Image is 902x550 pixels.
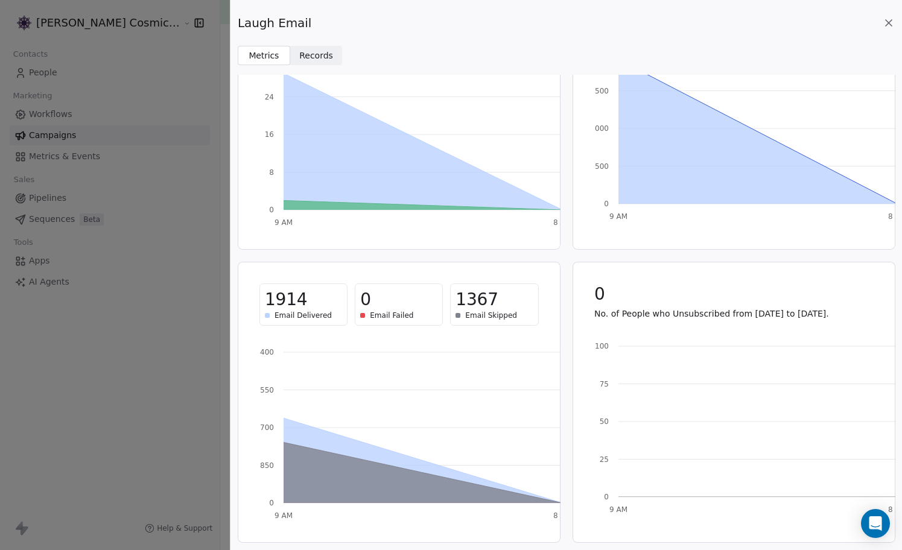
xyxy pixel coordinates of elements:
tspan: 8 AM [553,511,571,520]
tspan: 8 AM [553,218,571,227]
span: 1367 [456,289,498,311]
tspan: 0 [269,206,274,214]
span: 0 [360,289,371,311]
tspan: 1500 [590,87,609,95]
p: No. of People who Unsubscribed from [DATE] to [DATE]. [594,308,874,320]
tspan: 9 AM [275,218,293,227]
tspan: 0 [604,493,609,501]
tspan: 850 [260,461,274,470]
tspan: 8 [269,168,274,177]
tspan: 24 [265,93,274,101]
span: Laugh Email [238,14,311,31]
tspan: 2550 [255,386,274,394]
tspan: 25 [599,455,608,464]
tspan: 500 [595,162,609,171]
tspan: 16 [265,130,274,139]
span: 1914 [265,289,307,311]
tspan: 9 AM [275,511,293,520]
span: 0 [594,283,605,305]
tspan: 3400 [255,348,274,356]
span: Email Delivered [275,311,332,320]
tspan: 0 [269,499,274,507]
tspan: 75 [599,380,608,388]
tspan: 1000 [590,124,609,133]
tspan: 9 AM [609,505,627,514]
span: Email Failed [370,311,413,320]
tspan: 1700 [255,423,274,432]
tspan: 9 AM [609,212,627,221]
tspan: 50 [599,417,608,426]
tspan: 0 [604,200,609,208]
span: Records [299,49,333,62]
span: Email Skipped [465,311,517,320]
tspan: 100 [595,342,609,350]
div: Open Intercom Messenger [861,509,890,538]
